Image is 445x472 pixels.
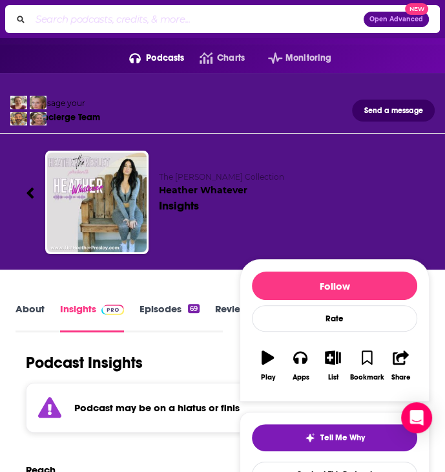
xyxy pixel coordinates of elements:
[188,304,200,313] div: 69
[159,172,419,196] h2: Heather Whatever
[391,373,411,381] div: Share
[350,373,384,381] div: Bookmark
[364,12,429,27] button: Open AdvancedNew
[385,342,417,389] button: Share
[60,303,124,332] a: InsightsPodchaser Pro
[32,98,100,108] div: Message your
[16,383,328,433] section: Click to expand status details
[320,433,365,443] span: Tell Me Why
[30,112,47,125] img: Barbara Profile
[252,424,417,451] button: tell me why sparkleTell Me Why
[284,342,316,389] button: Apps
[159,172,284,182] span: The [PERSON_NAME] Collection
[215,303,253,332] a: Reviews
[352,100,435,122] button: Send a message
[405,3,428,16] span: New
[32,112,100,123] div: Concierge Team
[101,305,124,315] img: Podchaser Pro
[10,96,27,109] img: Sydney Profile
[328,373,338,381] div: List
[369,16,423,23] span: Open Advanced
[30,9,364,30] input: Search podcasts, credits, & more...
[47,153,147,252] img: Heather Whatever
[252,272,417,300] button: Follow
[114,48,185,69] button: open menu
[401,402,432,433] div: Open Intercom Messenger
[159,198,199,213] div: Insights
[140,303,200,332] a: Episodes69
[305,433,315,443] img: tell me why sparkle
[26,353,143,372] h1: Podcast Insights
[292,373,309,381] div: Apps
[146,49,184,67] span: Podcasts
[184,48,244,69] a: Charts
[285,49,331,67] span: Monitoring
[252,342,284,389] button: Play
[5,5,440,33] div: Search podcasts, credits, & more...
[261,373,276,381] div: Play
[30,96,47,109] img: Jules Profile
[16,303,45,332] a: About
[317,342,349,389] button: List
[10,112,27,125] img: Jon Profile
[349,342,385,389] button: Bookmark
[74,402,258,414] strong: Podcast may be on a hiatus or finished
[253,48,331,69] button: open menu
[252,305,417,332] div: Rate
[217,49,245,67] span: Charts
